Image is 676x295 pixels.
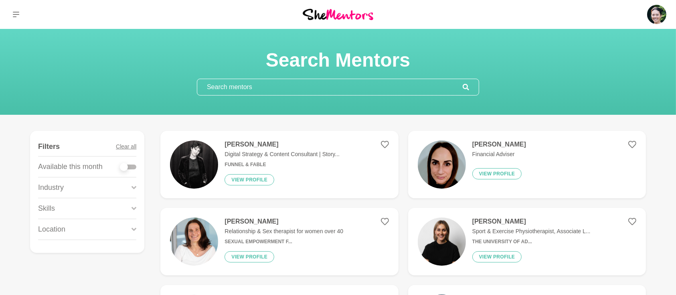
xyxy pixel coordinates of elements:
[472,150,526,159] p: Financial Adviser
[225,140,340,149] h4: [PERSON_NAME]
[225,162,340,168] h6: Funnel & Fable
[116,137,136,156] button: Clear all
[472,218,591,226] h4: [PERSON_NAME]
[38,161,103,172] p: Available this month
[170,140,218,189] img: 1044fa7e6122d2a8171cf257dcb819e56f039831-1170x656.jpg
[160,208,398,275] a: [PERSON_NAME]Relationship & Sex therapist for women over 40Sexual Empowerment f...View profile
[418,218,466,266] img: 523c368aa158c4209afe732df04685bb05a795a5-1125x1128.jpg
[472,168,522,179] button: View profile
[472,251,522,262] button: View profile
[408,208,646,275] a: [PERSON_NAME]Sport & Exercise Physiotherapist, Associate L...The University of Ad...View profile
[38,142,60,151] h4: Filters
[225,218,343,226] h4: [PERSON_NAME]
[225,227,343,236] p: Relationship & Sex therapist for women over 40
[303,9,373,20] img: She Mentors Logo
[160,131,398,198] a: [PERSON_NAME]Digital Strategy & Content Consultant | Story...Funnel & FableView profile
[647,5,666,24] img: Roselynn Unson
[38,224,65,235] p: Location
[225,150,340,159] p: Digital Strategy & Content Consultant | Story...
[197,79,463,95] input: Search mentors
[225,251,274,262] button: View profile
[38,203,55,214] p: Skills
[225,239,343,245] h6: Sexual Empowerment f...
[472,140,526,149] h4: [PERSON_NAME]
[170,218,218,266] img: d6e4e6fb47c6b0833f5b2b80120bcf2f287bc3aa-2570x2447.jpg
[197,48,479,72] h1: Search Mentors
[38,182,64,193] p: Industry
[225,174,274,185] button: View profile
[408,131,646,198] a: [PERSON_NAME]Financial AdviserView profile
[472,227,591,236] p: Sport & Exercise Physiotherapist, Associate L...
[418,140,466,189] img: 2462cd17f0db61ae0eaf7f297afa55aeb6b07152-1255x1348.jpg
[472,239,591,245] h6: The University of Ad...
